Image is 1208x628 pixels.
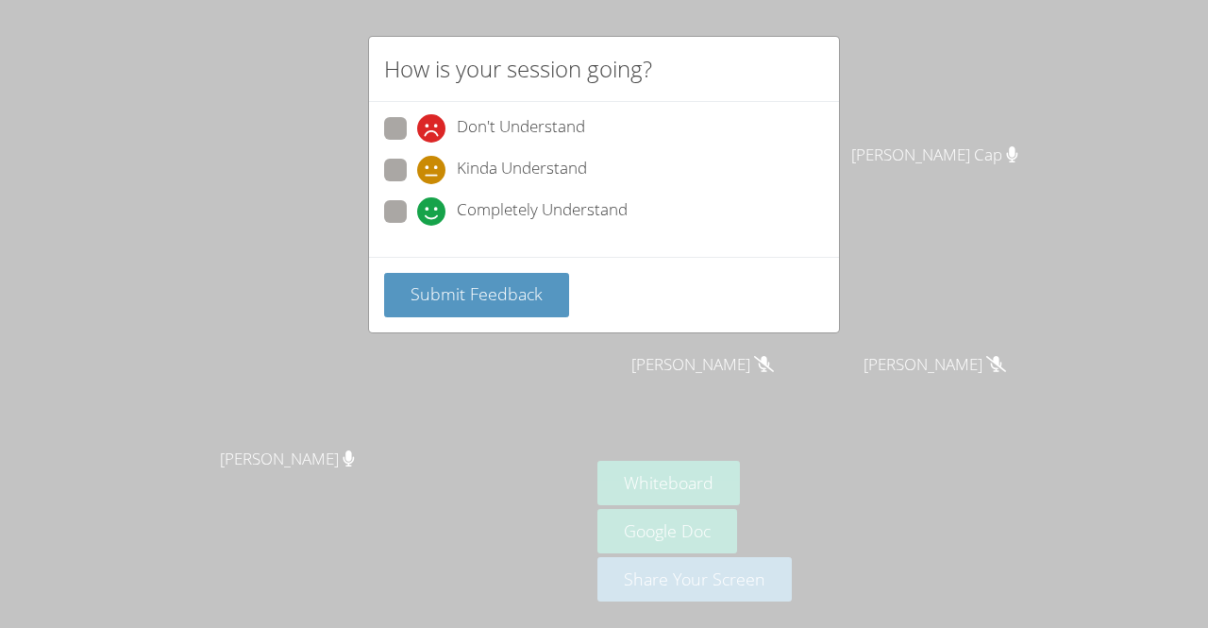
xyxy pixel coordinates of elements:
[384,273,569,317] button: Submit Feedback
[384,52,652,86] h2: How is your session going?
[457,114,585,143] span: Don't Understand
[457,156,587,184] span: Kinda Understand
[411,282,543,305] span: Submit Feedback
[457,197,628,226] span: Completely Understand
